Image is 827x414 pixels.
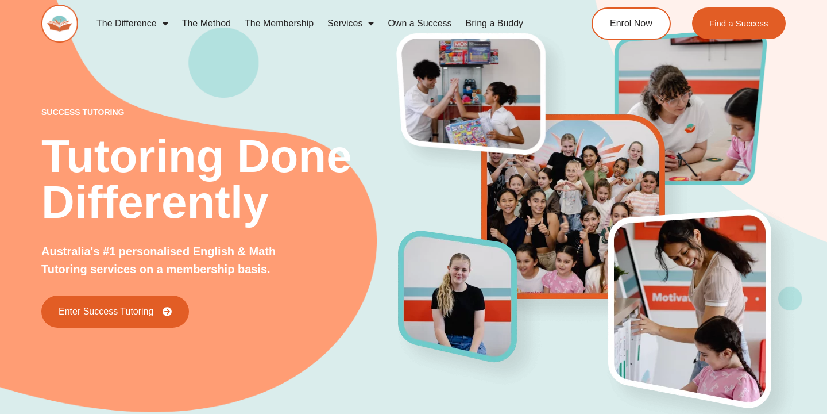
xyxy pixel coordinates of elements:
a: Bring a Buddy [459,10,531,37]
a: Services [320,10,381,37]
span: Enrol Now [610,19,652,28]
a: Enrol Now [592,7,671,40]
span: Find a Success [709,19,768,28]
a: Find a Success [692,7,786,39]
a: The Difference [90,10,175,37]
a: Own a Success [381,10,458,37]
nav: Menu [90,10,549,37]
a: The Method [175,10,238,37]
p: Australia's #1 personalised English & Math Tutoring services on a membership basis. [41,243,302,278]
p: success tutoring [41,108,399,116]
h2: Tutoring Done Differently [41,133,399,225]
span: Enter Success Tutoring [59,307,153,316]
a: The Membership [238,10,320,37]
a: Enter Success Tutoring [41,296,189,328]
